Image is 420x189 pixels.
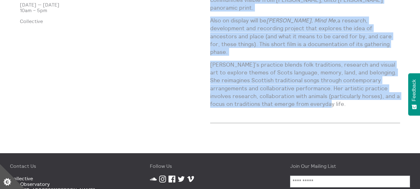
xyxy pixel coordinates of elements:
[408,73,420,116] button: Feedback - Show survey
[10,163,130,169] h4: Contact Us
[150,163,270,169] h4: Follow Us
[20,7,210,13] p: 10am – 5pm
[411,79,417,101] span: Feedback
[210,17,400,56] p: Also on display will be a research, development and recording project that explores the idea of a...
[20,18,210,24] p: Collective
[20,2,210,7] p: [DATE] — [DATE]
[290,163,410,169] h4: Join Our Mailing List
[266,17,337,24] em: [PERSON_NAME], Mind Me,
[210,61,400,108] p: [PERSON_NAME]’s practice blends folk traditions, research and visual art to explore themes of Sco...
